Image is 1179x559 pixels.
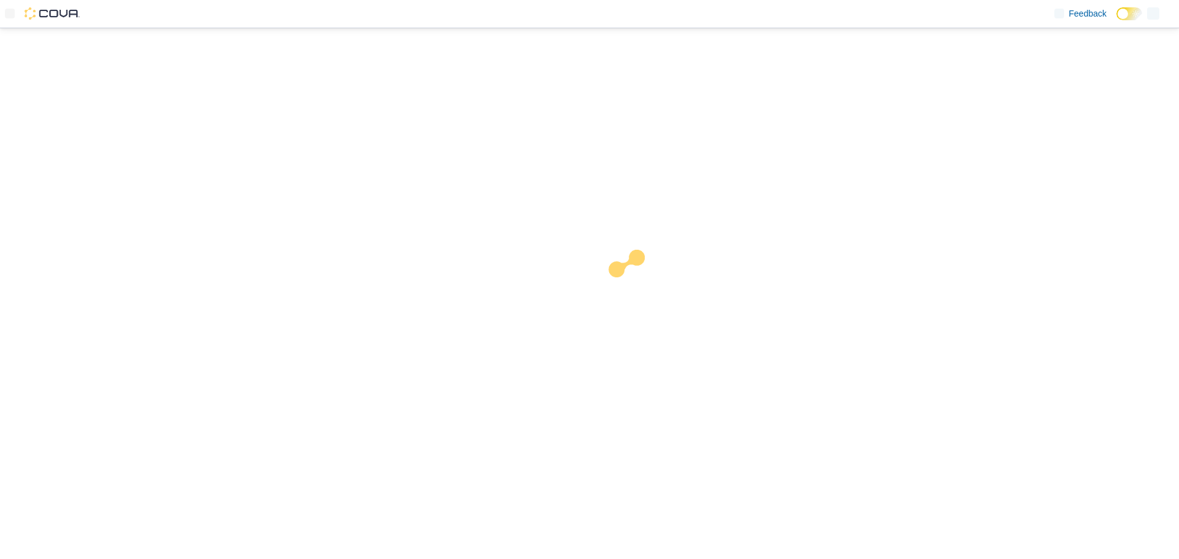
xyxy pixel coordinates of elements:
[589,241,682,333] img: cova-loader
[1049,1,1111,26] a: Feedback
[1069,7,1107,20] span: Feedback
[25,7,80,20] img: Cova
[1116,7,1142,20] input: Dark Mode
[1116,20,1117,21] span: Dark Mode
